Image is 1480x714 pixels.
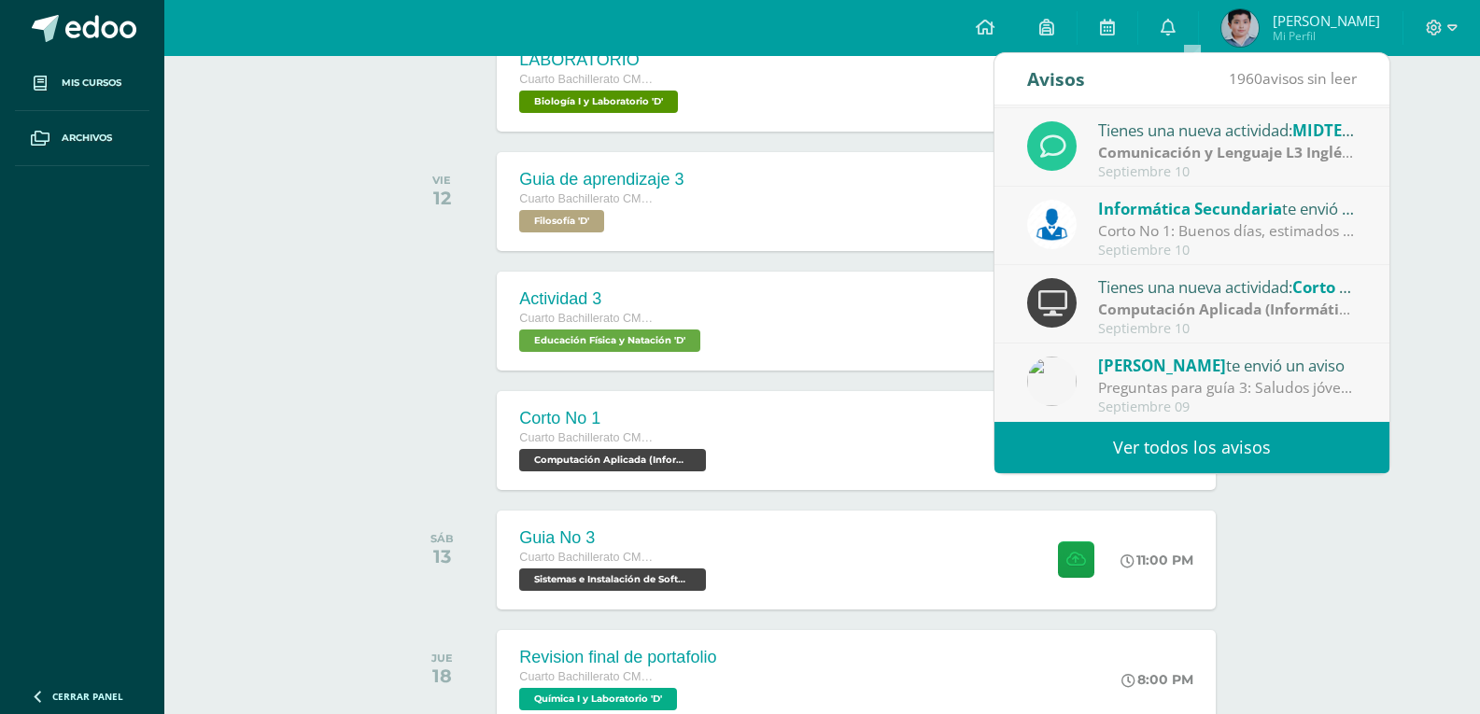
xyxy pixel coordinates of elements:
div: Septiembre 10 [1098,321,1358,337]
span: Corto No 1 [1292,276,1374,298]
span: Cerrar panel [52,690,123,703]
div: Corto No 1: Buenos días, estimados estudiantes, es un gusto saludarles por este medio. El present... [1098,220,1358,242]
span: MIDTERM [1292,119,1367,141]
div: VIE [432,174,451,187]
div: Revision final de portafolio [519,648,716,667]
span: Cuarto Bachillerato CMP Bachillerato en CCLL con Orientación en Computación [519,670,659,683]
span: Química I y Laboratorio 'D' [519,688,677,710]
div: te envió un aviso [1098,196,1358,220]
img: 6dfd641176813817be49ede9ad67d1c4.png [1027,357,1077,406]
div: SÁB [430,532,454,545]
div: Corto No 1 [519,409,711,428]
span: [PERSON_NAME] [1273,11,1380,30]
a: Mis cursos [15,56,149,111]
div: Avisos [1027,53,1085,105]
div: Septiembre 10 [1098,243,1358,259]
span: Cuarto Bachillerato CMP Bachillerato en CCLL con Orientación en Computación [519,192,659,205]
strong: Comunicación y Lenguaje L3 Inglés [1098,142,1353,162]
img: 6ed6846fa57649245178fca9fc9a58dd.png [1027,200,1077,249]
span: Educación Física y Natación 'D' [519,329,700,352]
div: 13 [430,545,454,567]
div: Guia de aprendizaje 3 [519,170,684,189]
div: Tienes una nueva actividad: [1098,118,1358,142]
div: 18 [431,665,453,687]
div: Septiembre 09 [1098,399,1358,415]
div: Preguntas para guía 3: Saludos jóvenes, les comparto esta guía de preguntas que eben contestar pa... [1098,377,1358,399]
a: Archivos [15,111,149,166]
span: Cuarto Bachillerato CMP Bachillerato en CCLL con Orientación en Computación [519,73,659,86]
div: Tienes una nueva actividad: [1098,274,1358,299]
span: Sistemas e Instalación de Software (Desarrollo de Software) 'D' [519,568,706,591]
div: JUE [431,651,453,665]
div: LABORATORIO [519,50,683,70]
span: Mi Perfil [1273,28,1380,44]
strong: Computación Aplicada (Informática) [1098,299,1360,319]
span: Cuarto Bachillerato CMP Bachillerato en CCLL con Orientación en Computación [519,312,659,325]
span: Filosofía 'D' [519,210,604,232]
div: 12 [432,187,451,209]
span: [PERSON_NAME] [1098,355,1226,376]
span: Informática Secundaria [1098,198,1282,219]
span: Archivos [62,131,112,146]
span: avisos sin leer [1229,68,1357,89]
span: Cuarto Bachillerato CMP Bachillerato en CCLL con Orientación en Computación [519,431,659,444]
span: Computación Aplicada (Informática) 'D' [519,449,706,471]
img: 706355f9888efad8097286793b123fd8.png [1221,9,1259,47]
div: Actividad 3 [519,289,705,309]
span: Biología I y Laboratorio 'D' [519,91,678,113]
span: Mis cursos [62,76,121,91]
div: | Parcial [1098,142,1358,163]
div: te envió un aviso [1098,353,1358,377]
span: Cuarto Bachillerato CMP Bachillerato en CCLL con Orientación en Computación [519,551,659,564]
div: Septiembre 10 [1098,164,1358,180]
a: Ver todos los avisos [994,422,1389,473]
span: 1960 [1229,68,1262,89]
div: 8:00 PM [1121,671,1193,688]
div: Guia No 3 [519,528,711,548]
div: 11:00 PM [1121,552,1193,568]
div: | Parcial [1098,299,1358,320]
